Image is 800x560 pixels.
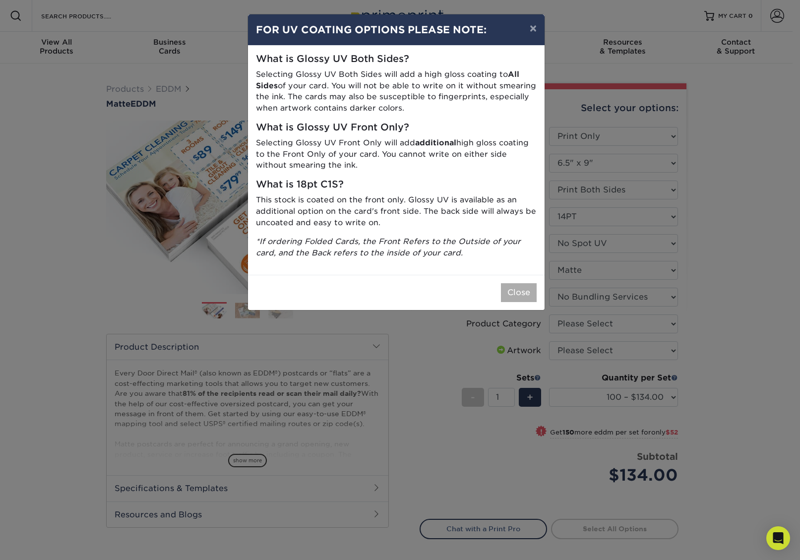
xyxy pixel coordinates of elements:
h4: FOR UV COATING OPTIONS PLEASE NOTE: [256,22,537,37]
button: × [522,14,545,42]
p: This stock is coated on the front only. Glossy UV is available as an additional option on the car... [256,194,537,228]
strong: additional [415,138,456,147]
h5: What is 18pt C1S? [256,179,537,190]
h5: What is Glossy UV Both Sides? [256,54,537,65]
i: *If ordering Folded Cards, the Front Refers to the Outside of your card, and the Back refers to t... [256,237,521,257]
p: Selecting Glossy UV Front Only will add high gloss coating to the Front Only of your card. You ca... [256,137,537,171]
h5: What is Glossy UV Front Only? [256,122,537,133]
strong: All Sides [256,69,519,90]
button: Close [501,283,537,302]
p: Selecting Glossy UV Both Sides will add a high gloss coating to of your card. You will not be abl... [256,69,537,114]
div: Open Intercom Messenger [766,526,790,550]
